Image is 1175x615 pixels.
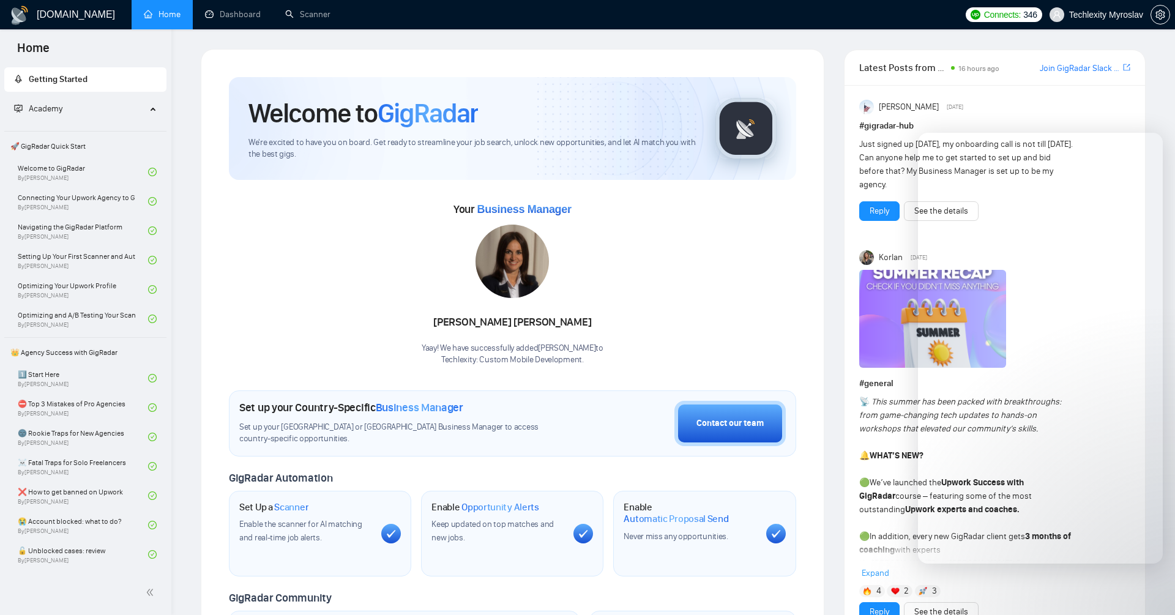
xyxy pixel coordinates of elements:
[422,312,603,333] div: [PERSON_NAME] [PERSON_NAME]
[1123,62,1130,73] a: export
[6,340,165,365] span: 👑 Agency Success with GigRadar
[18,453,148,480] a: ☠️ Fatal Traps for Solo FreelancersBy[PERSON_NAME]
[422,343,603,366] div: Yaay! We have successfully added [PERSON_NAME] to
[876,585,881,597] span: 4
[18,188,148,215] a: Connecting Your Upwork Agency to GigRadarBy[PERSON_NAME]
[205,9,261,20] a: dashboardDashboard
[18,423,148,450] a: 🌚 Rookie Traps for New AgenciesBy[PERSON_NAME]
[14,103,62,114] span: Academy
[1023,8,1037,21] span: 346
[911,252,927,263] span: [DATE]
[674,401,786,446] button: Contact our team
[859,531,870,542] span: 🟢
[4,67,166,92] li: Getting Started
[148,197,157,206] span: check-circle
[18,276,148,303] a: Optimizing Your Upwork ProfileBy[PERSON_NAME]
[431,501,539,513] h1: Enable
[29,103,62,114] span: Academy
[870,204,889,218] a: Reply
[859,377,1130,390] h1: # general
[905,504,1020,515] strong: Upwork experts and coaches.
[148,433,157,441] span: check-circle
[6,134,165,158] span: 🚀 GigRadar Quick Start
[229,591,332,605] span: GigRadar Community
[859,60,948,75] span: Latest Posts from the GigRadar Community
[248,137,696,160] span: We're excited to have you on board. Get ready to streamline your job search, unlock new opportuni...
[862,568,889,578] span: Expand
[624,501,756,525] h1: Enable
[285,9,330,20] a: searchScanner
[971,10,980,20] img: upwork-logo.png
[984,8,1021,21] span: Connects:
[146,586,158,598] span: double-left
[1151,10,1169,20] span: setting
[1053,10,1061,19] span: user
[863,587,871,595] img: 🔥
[879,100,939,114] span: [PERSON_NAME]
[1133,573,1163,603] iframe: Intercom live chat
[859,477,870,488] span: 🟢
[148,403,157,412] span: check-circle
[148,315,157,323] span: check-circle
[476,225,549,298] img: 1686179957054-139.jpg
[376,401,463,414] span: Business Manager
[879,251,903,264] span: Korlan
[144,9,181,20] a: homeHome
[18,482,148,509] a: ❌ How to get banned on UpworkBy[PERSON_NAME]
[696,417,764,430] div: Contact our team
[18,158,148,185] a: Welcome to GigRadarBy[PERSON_NAME]
[914,204,968,218] a: See the details
[918,133,1163,564] iframe: Intercom live chat
[919,587,927,595] img: 🚀
[453,203,572,216] span: Your
[859,138,1076,192] div: Just signed up [DATE], my onboarding call is not till [DATE]. Can anyone help me to get started t...
[624,513,728,525] span: Automatic Proposal Send
[859,397,870,407] span: 📡
[248,97,478,130] h1: Welcome to
[148,374,157,382] span: check-circle
[461,501,539,513] span: Opportunity Alerts
[7,39,59,65] span: Home
[958,64,999,73] span: 16 hours ago
[18,512,148,539] a: 😭 Account blocked: what to do?By[PERSON_NAME]
[239,501,308,513] h1: Set Up a
[378,97,478,130] span: GigRadar
[18,365,148,392] a: 1️⃣ Start HereBy[PERSON_NAME]
[29,74,88,84] span: Getting Started
[1151,10,1170,20] a: setting
[14,75,23,83] span: rocket
[148,462,157,471] span: check-circle
[431,519,554,543] span: Keep updated on top matches and new jobs.
[859,119,1130,133] h1: # gigradar-hub
[148,285,157,294] span: check-circle
[422,354,603,366] p: Techlexity: Custom Mobile Development .
[10,6,29,25] img: logo
[859,250,874,265] img: Korlan
[239,519,362,543] span: Enable the scanner for AI matching and real-time job alerts.
[18,541,148,568] a: 🔓 Unblocked cases: reviewBy[PERSON_NAME]
[239,401,463,414] h1: Set up your Country-Specific
[239,422,567,445] span: Set up your [GEOGRAPHIC_DATA] or [GEOGRAPHIC_DATA] Business Manager to access country-specific op...
[18,247,148,274] a: Setting Up Your First Scanner and Auto-BidderBy[PERSON_NAME]
[1123,62,1130,72] span: export
[859,270,1006,368] img: F09CV3P1UE7-Summer%20recap.png
[904,201,979,221] button: See the details
[904,585,909,597] span: 2
[932,585,937,597] span: 3
[477,203,571,215] span: Business Manager
[148,550,157,559] span: check-circle
[18,217,148,244] a: Navigating the GigRadar PlatformBy[PERSON_NAME]
[148,491,157,500] span: check-circle
[148,226,157,235] span: check-circle
[148,521,157,529] span: check-circle
[274,501,308,513] span: Scanner
[859,100,874,114] img: Anisuzzaman Khan
[859,450,870,461] span: 🔔
[859,201,900,221] button: Reply
[229,471,332,485] span: GigRadar Automation
[624,531,728,542] span: Never miss any opportunities.
[715,98,777,159] img: gigradar-logo.png
[148,256,157,264] span: check-circle
[18,305,148,332] a: Optimizing and A/B Testing Your Scanner for Better ResultsBy[PERSON_NAME]
[871,558,935,568] strong: [PERSON_NAME]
